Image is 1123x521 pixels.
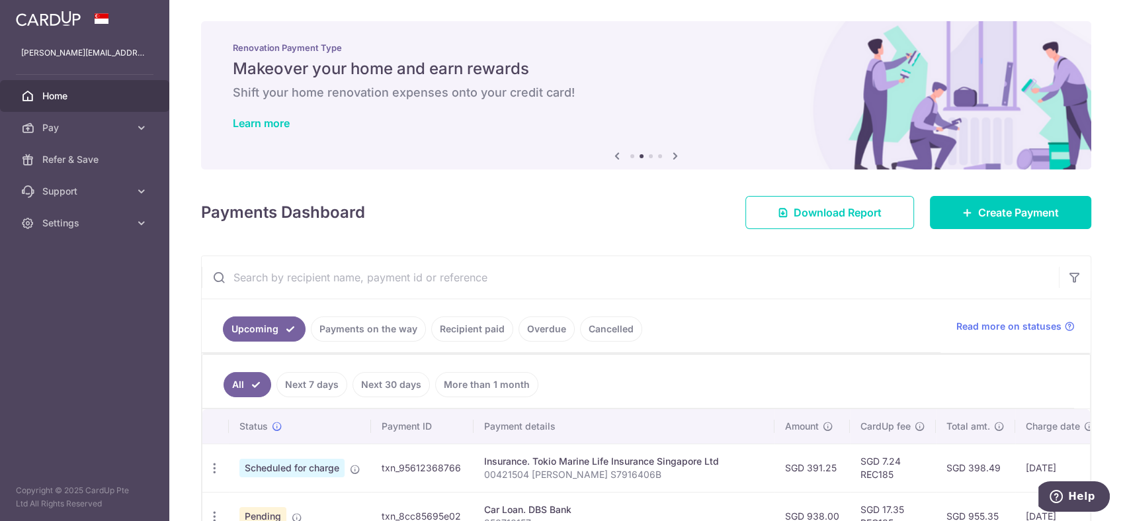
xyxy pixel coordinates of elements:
[956,320,1061,333] span: Read more on statuses
[956,320,1075,333] a: Read more on statuses
[233,85,1060,101] h6: Shift your home renovation expenses onto your credit card!
[233,117,290,130] a: Learn more
[774,444,850,492] td: SGD 391.25
[239,459,345,477] span: Scheduled for charge
[224,372,271,397] a: All
[353,372,430,397] a: Next 30 days
[936,444,1015,492] td: SGD 398.49
[42,153,130,166] span: Refer & Save
[484,455,764,468] div: Insurance. Tokio Marine Life Insurance Singapore Ltd
[233,42,1060,53] p: Renovation Payment Type
[276,372,347,397] a: Next 7 days
[201,201,365,224] h4: Payments Dashboard
[239,420,268,433] span: Status
[1015,444,1105,492] td: [DATE]
[201,21,1091,169] img: Renovation banner
[946,420,990,433] span: Total amt.
[431,316,513,342] a: Recipient paid
[42,185,130,198] span: Support
[484,468,764,481] p: 00421504 [PERSON_NAME] S7916406B
[42,216,130,230] span: Settings
[484,503,764,516] div: Car Loan. DBS Bank
[785,420,819,433] span: Amount
[860,420,911,433] span: CardUp fee
[978,205,1059,220] span: Create Payment
[233,58,1060,79] h5: Makeover your home and earn rewards
[42,89,130,103] span: Home
[21,46,148,60] p: [PERSON_NAME][EMAIL_ADDRESS][DOMAIN_NAME]
[794,205,882,220] span: Download Report
[580,316,642,342] a: Cancelled
[519,316,575,342] a: Overdue
[1038,481,1110,514] iframe: Opens a widget where you can find more information
[202,256,1059,299] input: Search by recipient name, payment id or reference
[42,121,130,134] span: Pay
[930,196,1091,229] a: Create Payment
[474,409,774,444] th: Payment details
[745,196,914,229] a: Download Report
[1026,420,1080,433] span: Charge date
[311,316,426,342] a: Payments on the way
[223,316,306,342] a: Upcoming
[435,372,538,397] a: More than 1 month
[371,444,474,492] td: txn_95612368766
[371,409,474,444] th: Payment ID
[850,444,936,492] td: SGD 7.24 REC185
[16,11,81,26] img: CardUp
